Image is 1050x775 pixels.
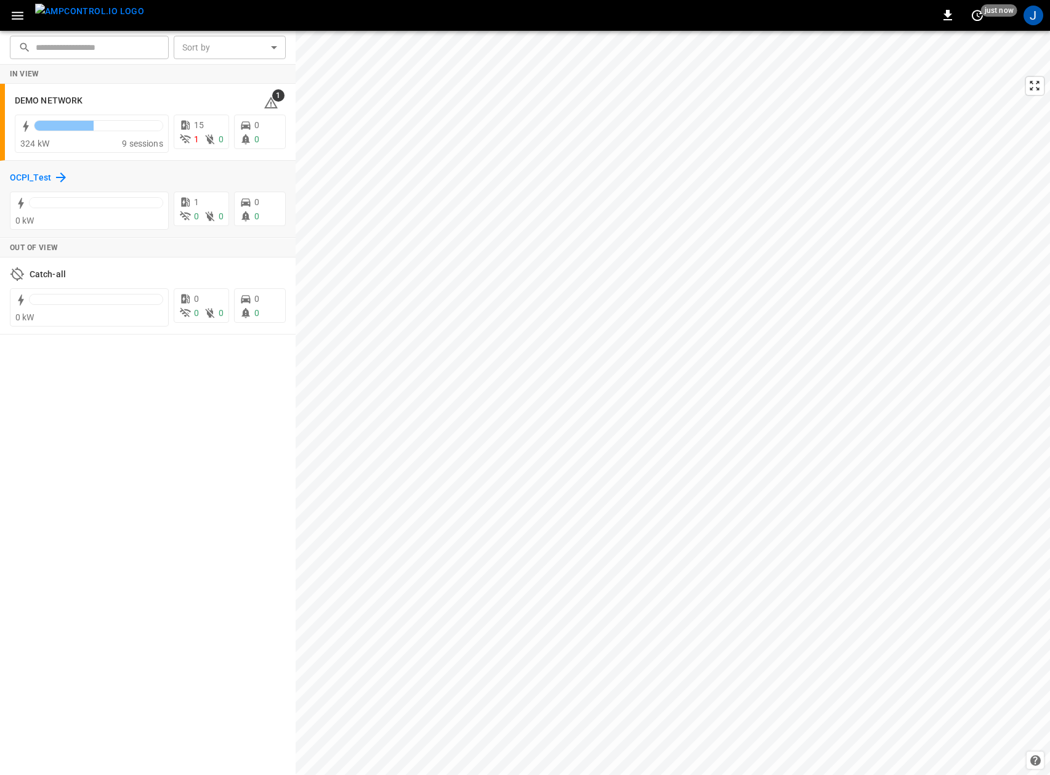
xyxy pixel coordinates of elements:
span: just now [981,4,1017,17]
span: 0 [254,294,259,304]
strong: Out of View [10,243,58,252]
span: 0 [219,211,224,221]
span: 0 [194,308,199,318]
span: 0 [194,294,199,304]
h6: OCPI_Test [10,171,51,185]
h6: DEMO NETWORK [15,94,83,108]
span: 0 [254,308,259,318]
span: 0 [254,211,259,221]
button: set refresh interval [967,6,987,25]
span: 0 [219,134,224,144]
div: profile-icon [1024,6,1043,25]
span: 0 [254,197,259,207]
span: 0 kW [15,312,34,322]
span: 1 [194,134,199,144]
span: 0 [254,120,259,130]
h6: Catch-all [30,268,66,282]
span: 324 kW [20,139,49,148]
img: ampcontrol.io logo [35,4,144,19]
span: 9 sessions [122,139,163,148]
strong: In View [10,70,39,78]
span: 0 [254,134,259,144]
canvas: Map [296,31,1050,775]
span: 1 [194,197,199,207]
span: 0 [194,211,199,221]
span: 1 [272,89,285,102]
span: 0 [219,308,224,318]
span: 15 [194,120,204,130]
span: 0 kW [15,216,34,225]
